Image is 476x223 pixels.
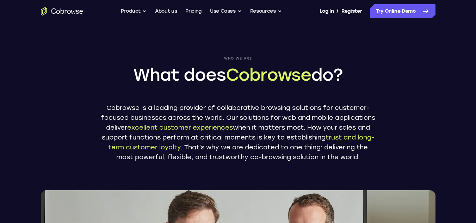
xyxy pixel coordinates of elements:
button: Resources [250,4,282,18]
span: excellent customer experiences [127,124,233,131]
h1: What does do? [101,63,376,86]
span: Who we are [101,56,376,61]
a: Register [341,4,362,18]
a: About us [155,4,177,18]
span: / [336,7,339,16]
p: Cobrowse is a leading provider of collaborative browsing solutions for customer-focused businesse... [101,103,376,162]
button: Product [121,4,147,18]
a: Pricing [185,4,202,18]
span: Cobrowse [226,64,311,85]
a: Log In [320,4,334,18]
a: Go to the home page [41,7,83,16]
button: Use Cases [210,4,242,18]
a: Try Online Demo [370,4,435,18]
